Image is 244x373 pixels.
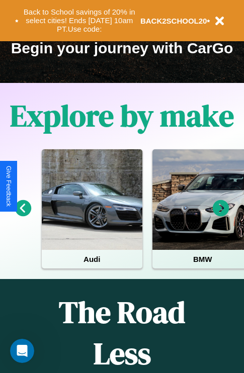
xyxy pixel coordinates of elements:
[5,166,12,207] div: Give Feedback
[140,17,207,25] b: BACK2SCHOOL20
[42,250,142,268] h4: Audi
[10,339,34,363] iframe: Intercom live chat
[10,95,234,136] h1: Explore by make
[19,5,140,36] button: Back to School savings of 20% in select cities! Ends [DATE] 10am PT.Use code:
